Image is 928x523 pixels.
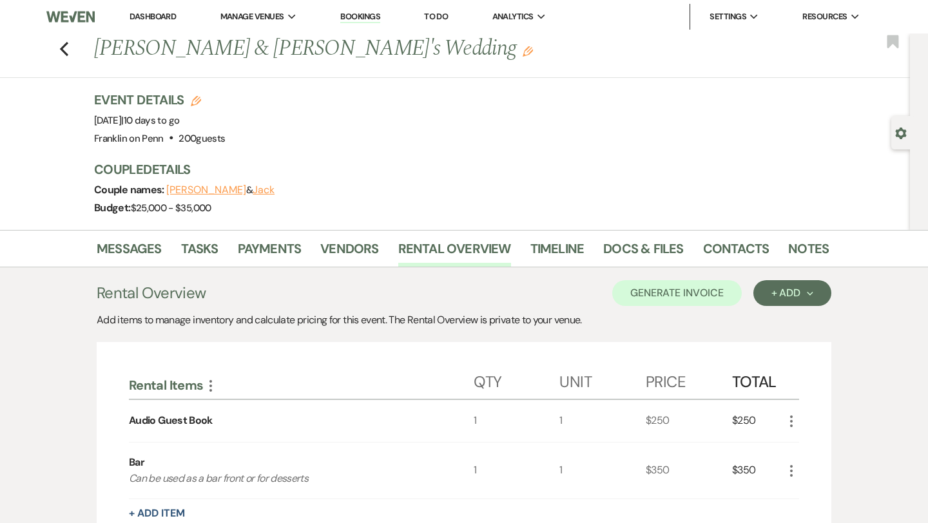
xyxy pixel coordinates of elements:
p: Can be used as a bar front or for desserts [129,470,439,487]
span: Settings [710,10,746,23]
button: Open lead details [895,126,907,138]
div: $250 [732,400,784,442]
div: Price [646,360,732,399]
div: Qty [474,360,560,399]
span: 200 guests [179,132,225,145]
div: $350 [732,442,784,499]
span: Franklin on Penn [94,132,164,145]
span: [DATE] [94,114,179,127]
div: Add items to manage inventory and calculate pricing for this event. The Rental Overview is privat... [97,312,831,328]
a: Dashboard [130,11,176,22]
a: Notes [788,238,829,267]
h1: [PERSON_NAME] & [PERSON_NAME]'s Wedding [94,33,672,64]
div: Unit [559,360,646,399]
button: [PERSON_NAME] [166,185,246,195]
span: Resources [802,10,847,23]
span: & [166,184,275,196]
a: Rental Overview [398,238,511,267]
a: Payments [238,238,302,267]
a: Tasks [181,238,218,267]
a: Docs & Files [603,238,683,267]
div: 1 [559,400,646,442]
div: 1 [474,442,560,499]
div: Rental Items [129,377,474,394]
img: Weven Logo [46,3,95,30]
button: Edit [523,45,533,57]
a: Bookings [340,11,380,23]
a: Timeline [530,238,585,267]
a: Messages [97,238,162,267]
div: + Add [771,288,813,298]
span: Manage Venues [220,10,284,23]
button: + Add Item [129,508,185,518]
button: + Add [753,280,831,306]
div: $250 [646,400,732,442]
div: 1 [474,400,560,442]
h3: Rental Overview [97,281,206,305]
span: 10 days to go [124,114,180,127]
h3: Couple Details [94,160,816,178]
div: Audio Guest Book [129,413,213,428]
button: Generate Invoice [612,280,742,306]
span: Budget: [94,201,131,214]
a: Contacts [703,238,769,267]
a: Vendors [320,238,378,267]
h3: Event Details [94,91,225,109]
button: Jack [253,185,275,195]
span: Analytics [492,10,534,23]
span: Couple names: [94,183,166,196]
span: | [121,114,179,127]
div: 1 [559,442,646,499]
div: $350 [646,442,732,499]
span: $25,000 - $35,000 [131,202,211,214]
div: Bar [129,455,144,470]
div: Total [732,360,784,399]
a: To Do [424,11,448,22]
